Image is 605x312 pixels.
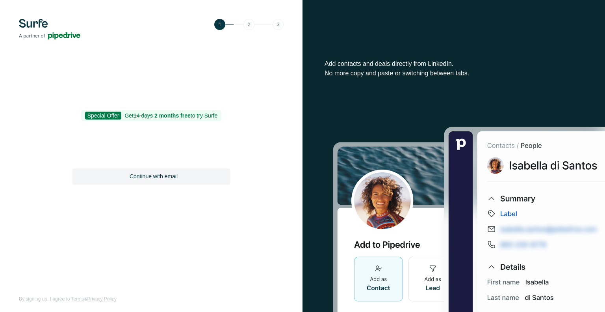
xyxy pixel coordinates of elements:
[154,112,191,119] b: 2 months free
[72,126,230,137] h1: Sign up to start prospecting on LinkedIn
[124,112,217,119] span: Get to try Surfe
[87,296,117,302] a: Privacy Policy
[325,22,583,54] h1: Bring LinkedIn data to Pipedrive in a click.
[325,59,583,69] p: Add contacts and deals directly from LinkedIn.
[134,112,153,119] s: 14 days
[214,19,284,30] img: Step 1
[85,112,122,120] span: Special Offer
[71,296,84,302] a: Terms
[19,19,80,39] img: Surfe's logo
[84,296,87,302] span: &
[325,69,583,78] p: No more copy and paste or switching between tabs.
[19,296,70,302] span: By signing up, I agree to
[333,126,605,312] img: Surfe Stock Photo - Selling good vibes
[69,147,234,164] iframe: Przycisk Zaloguj się przez Google
[130,172,178,180] span: Continue with email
